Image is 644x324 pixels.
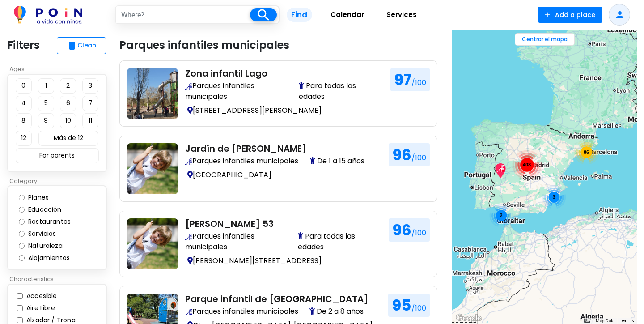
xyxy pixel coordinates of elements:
span: Para todas las edades [299,81,383,102]
span: /100 [411,77,426,88]
button: 6 [60,96,76,111]
a: Terms (opens in new tab) [620,317,634,324]
p: [PERSON_NAME][STREET_ADDRESS] [185,254,381,267]
span: Parques infantiles municipales [185,156,298,166]
input: Where? [116,6,250,23]
p: Ages [7,65,112,74]
button: 0 [16,78,32,94]
a: jardin-de-la-seda Jardín de [PERSON_NAME] Encuentra los mejores parques infantiles públicos para ... [127,143,430,194]
label: Accesible [24,291,57,301]
span: 3 [552,194,555,200]
button: Keyboard shortcuts [584,318,590,324]
button: 12 [16,131,32,146]
label: Planes [26,193,58,202]
p: [STREET_ADDRESS][PERSON_NAME] [185,104,383,117]
div: Parque Infantil Cánovas [493,163,508,178]
h1: 97 [390,68,430,91]
span: 86 [584,149,589,155]
button: 9 [38,113,54,128]
span: Services [382,8,421,22]
button: Add a place [538,7,602,23]
a: dolores-romero-53 [PERSON_NAME] 53 Encuentra los mejores parques infantiles públicos para disfrut... [127,218,430,269]
img: Encuentra los mejores parques infantiles públicos para disfrutar al aire libre con niños. Más de ... [185,83,192,90]
label: Aire Libre [24,303,55,313]
label: Educación [26,205,71,214]
button: 2 [60,78,76,94]
a: Calendar [319,4,375,26]
button: Centrar el mapa [515,33,575,46]
button: 4 [16,96,32,111]
h2: Zona infantil Lago [185,68,383,79]
label: Servicios [26,229,65,239]
a: zona-infantil-lago Zona infantil Lago Encuentra los mejores parques infantiles públicos para disf... [127,68,430,119]
button: 7 [82,96,98,111]
button: 8 [16,113,32,128]
img: Encuentra los mejores parques infantiles públicos para disfrutar al aire libre con niños. Más de ... [185,308,192,315]
button: 1 [38,78,54,94]
img: Google [454,312,483,324]
img: Encuentra los mejores parques infantiles públicos para disfrutar al aire libre con niños. Más de ... [185,233,192,240]
span: /100 [411,228,426,238]
h2: [PERSON_NAME] 53 [185,218,381,229]
label: Alojamientos [26,253,79,263]
p: Parques infantiles municipales [119,37,289,53]
span: Calendar [326,8,368,22]
span: delete [67,40,77,51]
h1: 95 [388,294,430,317]
p: [GEOGRAPHIC_DATA] [185,168,381,181]
span: Parques infantiles municipales [185,81,297,102]
span: Para todas las edades [298,231,381,252]
span: De 1 a 15 años [310,156,381,166]
button: 11 [82,113,98,128]
span: Find [287,8,312,22]
a: Find [280,4,319,26]
p: Category [7,177,112,186]
button: deleteClean [57,37,106,54]
i: search [256,7,271,23]
h2: Parque infantil de [GEOGRAPHIC_DATA] [185,294,381,304]
p: Filters [7,37,40,53]
h1: 96 [389,218,430,242]
span: /100 [411,303,426,313]
img: Encuentra los mejores parques infantiles públicos para disfrutar al aire libre con niños. Más de ... [185,158,192,165]
p: Characteristics [7,275,112,284]
button: 3 [82,78,98,94]
span: /100 [411,153,426,163]
button: Map Data [596,318,614,324]
img: dolores-romero-53 [127,218,178,269]
button: For parents [16,148,99,163]
button: 5 [38,96,54,111]
button: Más de 12 [38,131,98,146]
img: POiN [14,6,82,24]
label: Naturaleza [26,241,72,251]
h2: Jardín de [PERSON_NAME] [185,143,381,154]
span: 408 [523,162,531,167]
h1: 96 [389,143,430,166]
span: De 2 a 8 años [309,306,381,317]
button: 10 [60,113,76,128]
span: Parques infantiles municipales [185,306,298,317]
label: Restaurantes [26,217,80,226]
img: jardin-de-la-seda [127,143,178,194]
span: Parques infantiles municipales [185,231,297,252]
a: Services [375,4,428,26]
a: Open this area in Google Maps (opens a new window) [454,312,483,324]
img: zona-infantil-lago [127,68,178,119]
span: 2 [500,213,502,218]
